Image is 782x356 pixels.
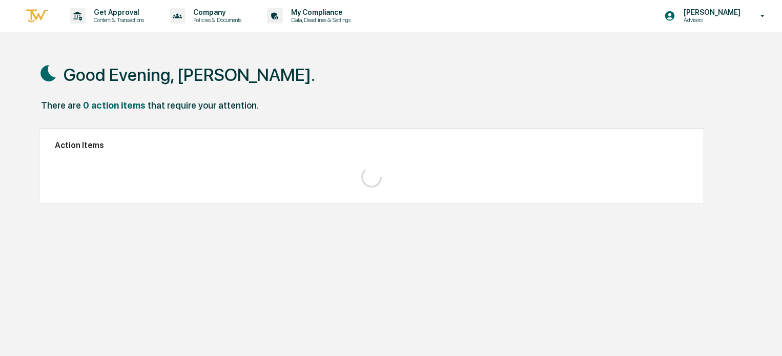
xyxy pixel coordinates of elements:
div: that require your attention. [148,100,259,111]
h1: Good Evening, [PERSON_NAME]. [64,65,315,85]
p: Company [185,8,246,16]
p: Advisors [675,16,746,24]
div: There are [41,100,81,111]
p: My Compliance [283,8,356,16]
p: Policies & Documents [185,16,246,24]
p: Get Approval [86,8,149,16]
img: logo [25,8,49,25]
div: 0 action items [83,100,146,111]
p: Data, Deadlines & Settings [283,16,356,24]
p: Content & Transactions [86,16,149,24]
p: [PERSON_NAME] [675,8,746,16]
h2: Action Items [55,140,688,150]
